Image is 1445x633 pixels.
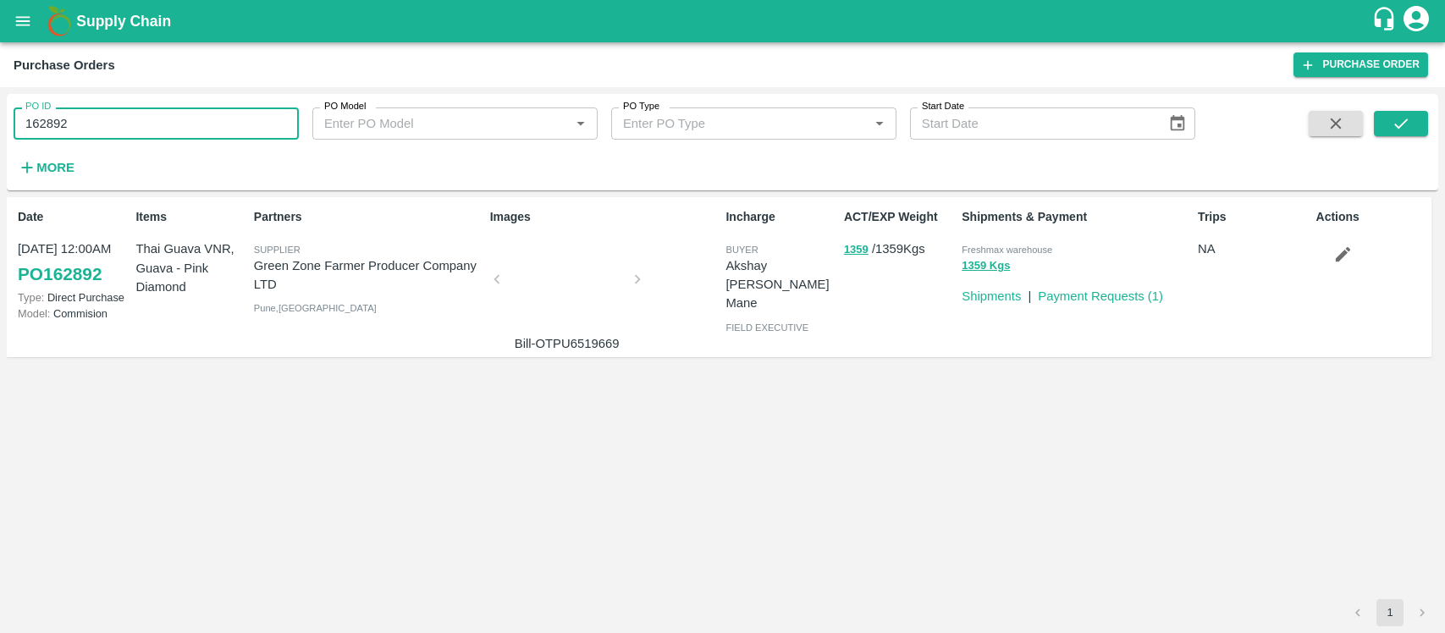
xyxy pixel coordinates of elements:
[18,259,102,289] a: PO162892
[962,289,1021,303] a: Shipments
[570,113,592,135] button: Open
[135,208,246,226] p: Items
[317,113,543,135] input: Enter PO Model
[490,208,720,226] p: Images
[623,100,659,113] label: PO Type
[254,256,483,294] p: Green Zone Farmer Producer Company LTD
[1038,289,1163,303] a: Payment Requests (1)
[725,208,836,226] p: Incharge
[1198,239,1309,258] p: NA
[962,256,1010,276] button: 1359 Kgs
[962,208,1191,226] p: Shipments & Payment
[844,239,955,259] p: / 1359 Kgs
[18,305,129,322] p: Commision
[1293,52,1428,77] a: Purchase Order
[1376,599,1404,626] button: page 1
[869,113,891,135] button: Open
[18,289,129,305] p: Direct Purchase
[18,239,129,258] p: [DATE] 12:00AM
[135,239,246,296] p: Thai Guava VNR, Guava - Pink Diamond
[25,100,51,113] label: PO ID
[14,107,299,140] input: Enter PO ID
[36,161,74,174] strong: More
[725,322,808,333] span: field executive
[18,208,129,226] p: Date
[76,9,1371,33] a: Supply Chain
[962,245,1052,255] span: Freshmax warehouse
[504,334,631,353] p: Bill-OTPU6519669
[1021,280,1031,305] div: |
[1316,208,1427,226] p: Actions
[14,54,115,76] div: Purchase Orders
[1342,599,1438,626] nav: pagination navigation
[725,256,836,313] p: Akshay [PERSON_NAME] Mane
[1371,6,1401,36] div: customer-support
[3,2,42,41] button: open drawer
[18,307,50,320] span: Model:
[254,208,483,226] p: Partners
[922,100,964,113] label: Start Date
[18,291,44,304] span: Type:
[844,208,955,226] p: ACT/EXP Weight
[844,240,869,260] button: 1359
[1161,107,1194,140] button: Choose date
[76,13,171,30] b: Supply Chain
[1401,3,1431,39] div: account of current user
[14,153,79,182] button: More
[42,4,76,38] img: logo
[324,100,367,113] label: PO Model
[254,303,377,313] span: Pune , [GEOGRAPHIC_DATA]
[254,245,301,255] span: Supplier
[910,107,1155,140] input: Start Date
[1198,208,1309,226] p: Trips
[725,245,758,255] span: buyer
[616,113,841,135] input: Enter PO Type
